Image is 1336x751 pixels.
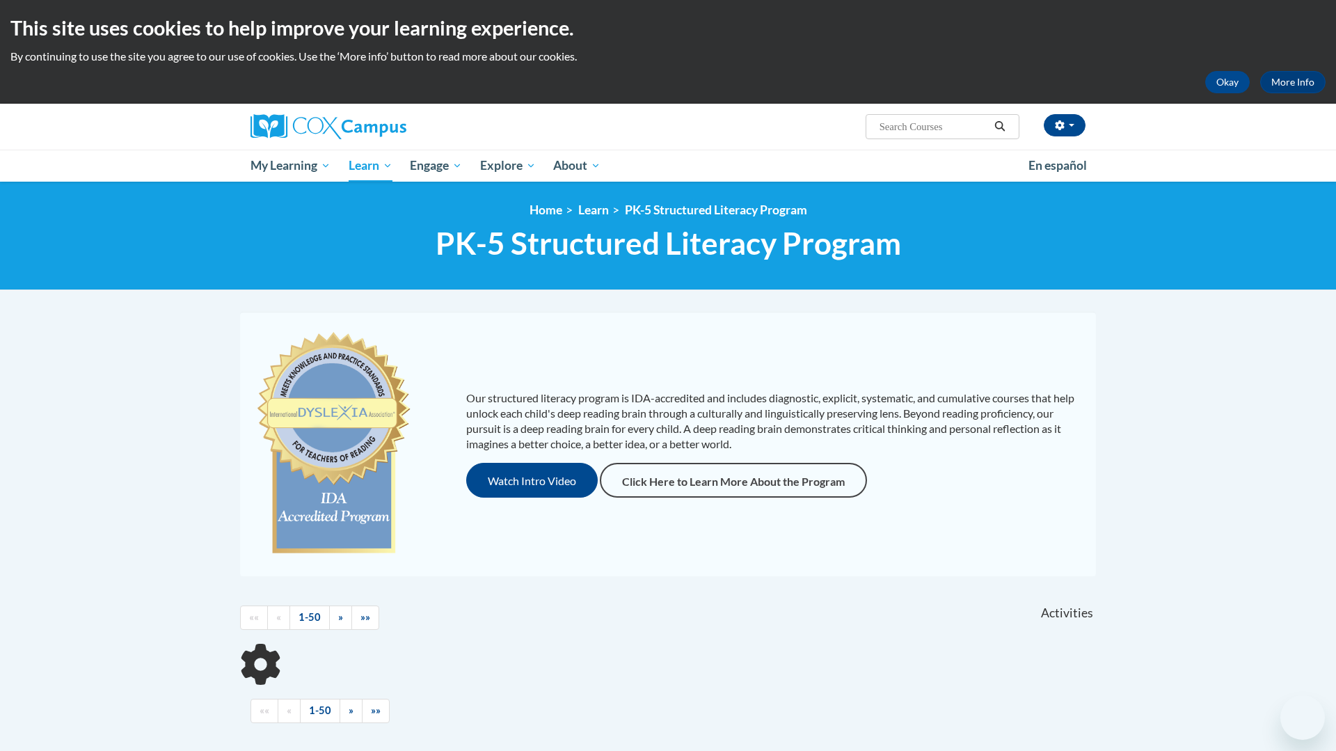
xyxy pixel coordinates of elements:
[267,606,290,630] a: Previous
[250,157,331,174] span: My Learning
[276,611,281,623] span: «
[300,699,340,723] a: 1-50
[362,699,390,723] a: End
[1280,695,1325,740] iframe: Button to launch messaging window
[338,611,343,623] span: »
[1019,151,1096,180] a: En español
[340,699,363,723] a: Next
[1041,606,1093,621] span: Activities
[349,704,353,716] span: »
[410,157,462,174] span: Engage
[1044,114,1085,136] button: Account Settings
[545,150,610,182] a: About
[480,157,536,174] span: Explore
[250,699,278,723] a: Begining
[436,225,901,262] span: PK-5 Structured Literacy Program
[260,704,269,716] span: ««
[371,704,381,716] span: »»
[351,606,379,630] a: End
[625,203,807,217] a: PK-5 Structured Literacy Program
[600,463,867,498] a: Click Here to Learn More About the Program
[10,49,1326,64] p: By continuing to use the site you agree to our use of cookies. Use the ‘More info’ button to read...
[578,203,609,217] a: Learn
[1205,71,1250,93] button: Okay
[1028,158,1087,173] span: En español
[10,14,1326,42] h2: This site uses cookies to help improve your learning experience.
[360,611,370,623] span: »»
[278,699,301,723] a: Previous
[329,606,352,630] a: Next
[466,390,1082,452] p: Our structured literacy program is IDA-accredited and includes diagnostic, explicit, systematic, ...
[1260,71,1326,93] a: More Info
[287,704,292,716] span: «
[250,114,406,139] img: Cox Campus
[553,157,601,174] span: About
[401,150,471,182] a: Engage
[989,118,1010,135] button: Search
[471,150,545,182] a: Explore
[240,606,268,630] a: Begining
[230,150,1106,182] div: Main menu
[249,611,259,623] span: ««
[289,606,330,630] a: 1-50
[241,150,340,182] a: My Learning
[250,114,515,139] a: Cox Campus
[466,463,598,498] button: Watch Intro Video
[340,150,401,182] a: Learn
[349,157,392,174] span: Learn
[530,203,562,217] a: Home
[878,118,989,135] input: Search Courses
[254,326,413,562] img: c477cda6-e343-453b-bfce-d6f9e9818e1c.png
